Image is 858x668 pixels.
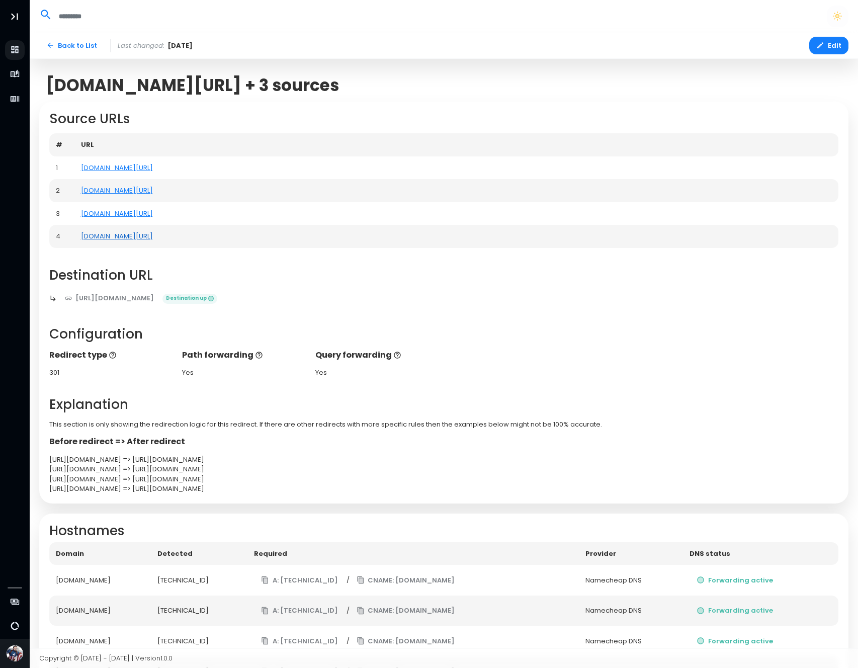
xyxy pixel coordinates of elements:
[57,290,161,307] a: [URL][DOMAIN_NAME]
[56,209,68,219] div: 3
[151,596,247,626] td: [TECHNICAL_ID]
[315,368,439,378] div: Yes
[49,420,839,430] p: This section is only showing the redirection logic for this redirect. If there are other redirect...
[350,571,462,589] button: CNAME: [DOMAIN_NAME]
[49,455,839,465] div: [URL][DOMAIN_NAME] => [URL][DOMAIN_NAME]
[350,632,462,650] button: CNAME: [DOMAIN_NAME]
[49,133,74,156] th: #
[254,602,345,620] button: A: [TECHNICAL_ID]
[49,368,173,378] div: 301
[39,653,173,663] span: Copyright © [DATE] - [DATE] | Version 1.0.0
[162,294,217,304] span: Destination up
[49,349,173,361] p: Redirect type
[247,565,579,596] td: /
[254,632,345,650] button: A: [TECHNICAL_ID]
[151,626,247,656] td: [TECHNICAL_ID]
[49,268,839,283] h2: Destination URL
[585,575,676,586] div: Namecheap DNS
[56,163,68,173] div: 1
[56,636,145,646] div: [DOMAIN_NAME]
[167,41,193,51] span: [DATE]
[46,75,339,95] span: [DOMAIN_NAME][URL] + 3 sources
[690,571,780,589] button: Forwarding active
[81,186,153,195] a: [DOMAIN_NAME][URL]
[49,523,839,539] h2: Hostnames
[585,606,676,616] div: Namecheap DNS
[49,474,839,484] div: [URL][DOMAIN_NAME] => [URL][DOMAIN_NAME]
[56,575,145,586] div: [DOMAIN_NAME]
[247,542,579,565] th: Required
[182,349,305,361] p: Path forwarding
[585,636,676,646] div: Namecheap DNS
[247,626,579,656] td: /
[315,349,439,361] p: Query forwarding
[182,368,305,378] div: Yes
[81,231,153,241] a: [DOMAIN_NAME][URL]
[49,464,839,474] div: [URL][DOMAIN_NAME] => [URL][DOMAIN_NAME]
[81,209,153,218] a: [DOMAIN_NAME][URL]
[7,645,23,662] img: Avatar
[81,163,153,173] a: [DOMAIN_NAME][URL]
[690,632,780,650] button: Forwarding active
[579,542,683,565] th: Provider
[56,231,68,241] div: 4
[49,397,839,412] h2: Explanation
[690,602,780,620] button: Forwarding active
[74,133,839,156] th: URL
[118,41,164,51] span: Last changed:
[151,565,247,596] td: [TECHNICAL_ID]
[350,602,462,620] button: CNAME: [DOMAIN_NAME]
[809,37,848,54] button: Edit
[56,186,68,196] div: 2
[49,484,839,494] div: [URL][DOMAIN_NAME] => [URL][DOMAIN_NAME]
[49,326,839,342] h2: Configuration
[254,571,345,589] button: A: [TECHNICAL_ID]
[247,596,579,626] td: /
[39,37,104,54] a: Back to List
[683,542,838,565] th: DNS status
[5,7,24,26] button: Toggle Aside
[49,111,839,127] h2: Source URLs
[56,606,145,616] div: [DOMAIN_NAME]
[49,542,151,565] th: Domain
[49,436,839,448] p: Before redirect => After redirect
[151,542,247,565] th: Detected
